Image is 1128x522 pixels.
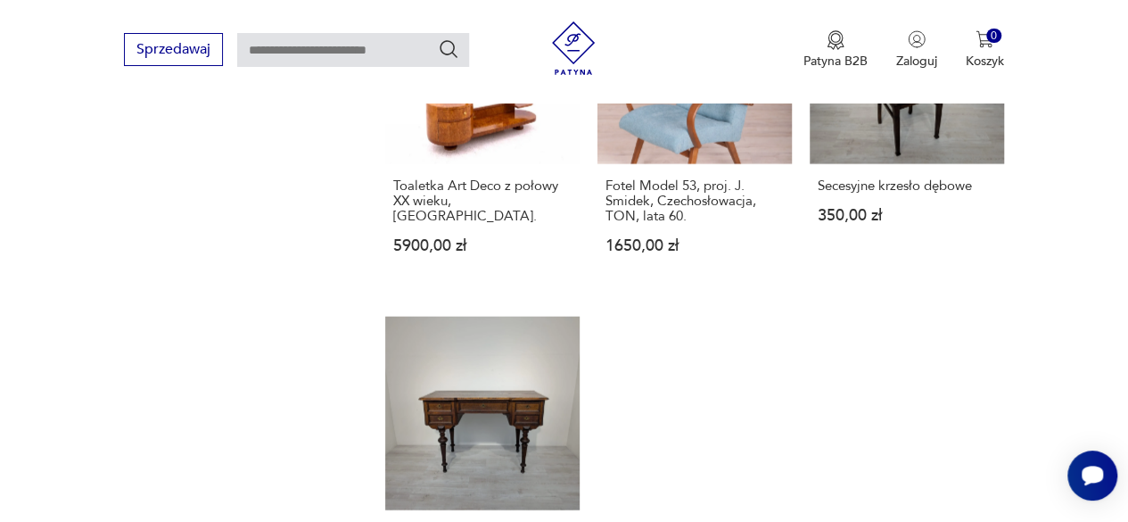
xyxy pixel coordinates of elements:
p: 5900,00 zł [393,238,572,253]
h3: Secesyjne krzesło dębowe [818,178,996,194]
h3: Toaletka Art Deco z połowy XX wieku, [GEOGRAPHIC_DATA]. [393,178,572,224]
div: 0 [986,29,1001,44]
p: Zaloguj [896,53,937,70]
p: 1650,00 zł [605,238,784,253]
a: Sprzedawaj [124,45,223,57]
img: Ikona koszyka [976,30,993,48]
button: Szukaj [438,38,459,60]
button: Sprzedawaj [124,33,223,66]
iframe: Smartsupp widget button [1067,451,1117,501]
button: 0Koszyk [966,30,1004,70]
h3: Fotel Model 53, proj. J. Smidek, Czechosłowacja, TON, lata 60. [605,178,784,224]
img: Ikonka użytkownika [908,30,926,48]
img: Patyna - sklep z meblami i dekoracjami vintage [547,21,600,75]
a: Ikona medaluPatyna B2B [803,30,868,70]
p: Koszyk [966,53,1004,70]
button: Zaloguj [896,30,937,70]
p: Patyna B2B [803,53,868,70]
p: 350,00 zł [818,208,996,223]
button: Patyna B2B [803,30,868,70]
img: Ikona medalu [827,30,844,50]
